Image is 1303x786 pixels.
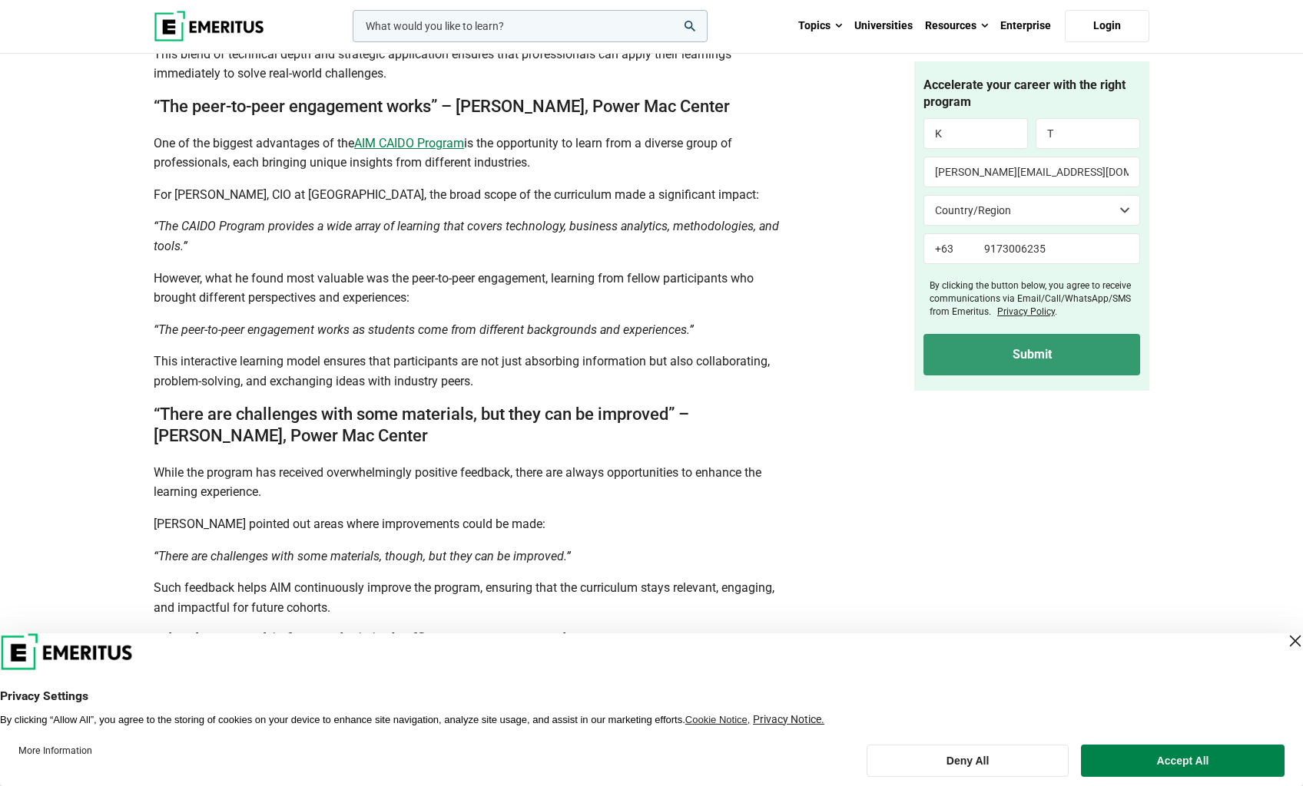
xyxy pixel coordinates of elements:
[154,136,354,150] span: One of the biggest advantages of the
[973,234,1141,265] input: Mobile Number
[923,196,1140,226] select: Country
[154,517,545,531] span: [PERSON_NAME] pointed out areas where improvements could be made:
[997,306,1055,317] a: Privacy Policy
[154,354,770,388] span: This interactive learning model ensures that participants are not just absorbing information but ...
[1065,10,1149,42] a: Login
[923,119,1028,150] input: First Name
[923,334,1140,375] input: Submit
[154,549,571,563] span: “There are challenges with some materials, though, but they can be improved.”
[923,77,1140,111] h4: Accelerate your career with the right program
[923,234,973,265] input: +63
[154,580,774,615] span: Such feedback helps AIM continuously improve the program, ensuring that the curriculum stays rele...
[353,10,708,42] input: woocommerce-product-search-field-0
[154,219,779,253] span: “The CAIDO Program provides a wide array of learning that covers technology, business analytics, ...
[154,96,788,118] h2: “The peer-to-peer engagement works” – [PERSON_NAME], Power Mac Center
[154,187,759,202] span: For [PERSON_NAME], CIO at [GEOGRAPHIC_DATA], the broad scope of the curriculum made a significant...
[354,136,464,150] a: AIM CAIDO Program
[154,404,788,447] h2: “There are challenges with some materials, but they can be improved” – [PERSON_NAME], Power Mac C...
[154,465,761,500] span: While the program has received overwhelmingly positive feedback, there are always opportunities t...
[154,322,694,337] span: “The peer-to-peer engagement works as students come from different backgrounds and experiences.”
[154,271,754,305] span: However, what he found most valuable was the peer-to-peer engagement, learning from fellow partic...
[930,280,1140,319] label: By clicking the button below, you agree to receive communications via Email/Call/WhatsApp/SMS fro...
[923,157,1140,188] input: Email
[1036,119,1140,150] input: Last Name
[154,629,788,652] h2: Why the AIM Chief AI and Digital Officer Program Stands Out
